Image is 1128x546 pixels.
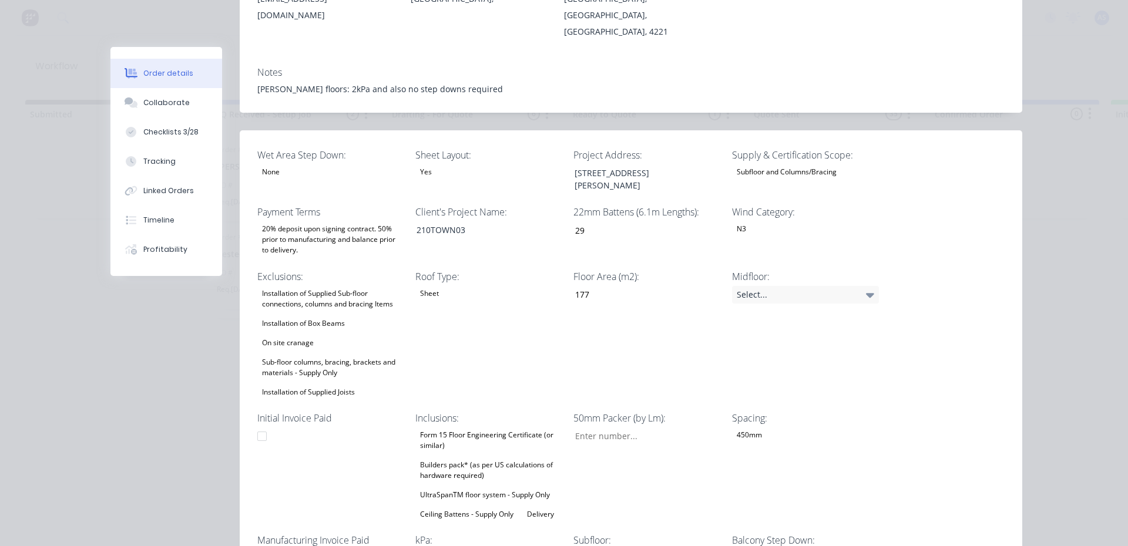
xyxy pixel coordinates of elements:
[732,286,879,304] div: Select...
[257,269,404,284] label: Exclusions:
[415,269,562,284] label: Roof Type:
[257,335,318,350] div: On site cranage
[565,427,720,445] input: Enter number...
[257,385,360,400] div: Installation of Supplied Joists
[732,411,879,425] label: Spacing:
[415,507,518,522] div: Ceiling Battens - Supply Only
[407,221,554,238] div: 210TOWN03
[415,205,562,219] label: Client's Project Name:
[732,269,879,284] label: Midfloor:
[732,164,841,180] div: Subfloor and Columns/Bracing
[257,164,284,180] div: None
[257,67,1005,78] div: Notes
[732,205,879,219] label: Wind Category:
[257,316,350,331] div: Installation of Box Beams
[415,286,444,301] div: Sheet
[110,88,222,117] button: Collaborate
[573,411,720,425] label: 50mm Packer (by Lm):
[565,221,720,239] input: Enter number...
[143,186,194,196] div: Linked Orders
[415,457,562,483] div: Builders pack* (as per US calculations of hardware required)
[257,355,404,380] div: Sub-floor columns, bracing, brackets and materials - Supply Only
[110,205,222,235] button: Timeline
[565,286,720,304] input: Enter number...
[732,427,767,443] div: 450mm
[257,205,404,219] label: Payment Terms
[257,148,404,162] label: Wet Area Step Down:
[415,148,562,162] label: Sheet Layout:
[573,205,720,219] label: 22mm Battens (6.1m Lengths):
[415,411,562,425] label: Inclusions:
[522,507,559,522] div: Delivery
[732,221,751,237] div: N3
[573,148,720,162] label: Project Address:
[143,127,199,137] div: Checklists 3/28
[110,59,222,88] button: Order details
[415,487,555,503] div: UltraSpanTM floor system - Supply Only
[257,83,1005,95] div: [PERSON_NAME] floors: 2kPa and also no step downs required
[732,148,879,162] label: Supply & Certification Scope:
[143,156,176,167] div: Tracking
[573,269,720,284] label: Floor Area (m2):
[143,68,193,79] div: Order details
[415,427,562,453] div: Form 15 Floor Engineering Certificate (or similar)
[110,147,222,176] button: Tracking
[257,411,404,425] label: Initial Invoice Paid
[110,176,222,205] button: Linked Orders
[143,215,174,225] div: Timeline
[257,286,404,312] div: Installation of Supplied Sub-floor connections, columns and bracing Items
[415,164,437,180] div: Yes
[143,244,187,255] div: Profitability
[143,97,190,108] div: Collaborate
[110,117,222,147] button: Checklists 3/28
[565,164,712,194] div: [STREET_ADDRESS][PERSON_NAME]
[257,221,404,258] div: 20% deposit upon signing contract. 50% prior to manufacturing and balance prior to delivery.
[110,235,222,264] button: Profitability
